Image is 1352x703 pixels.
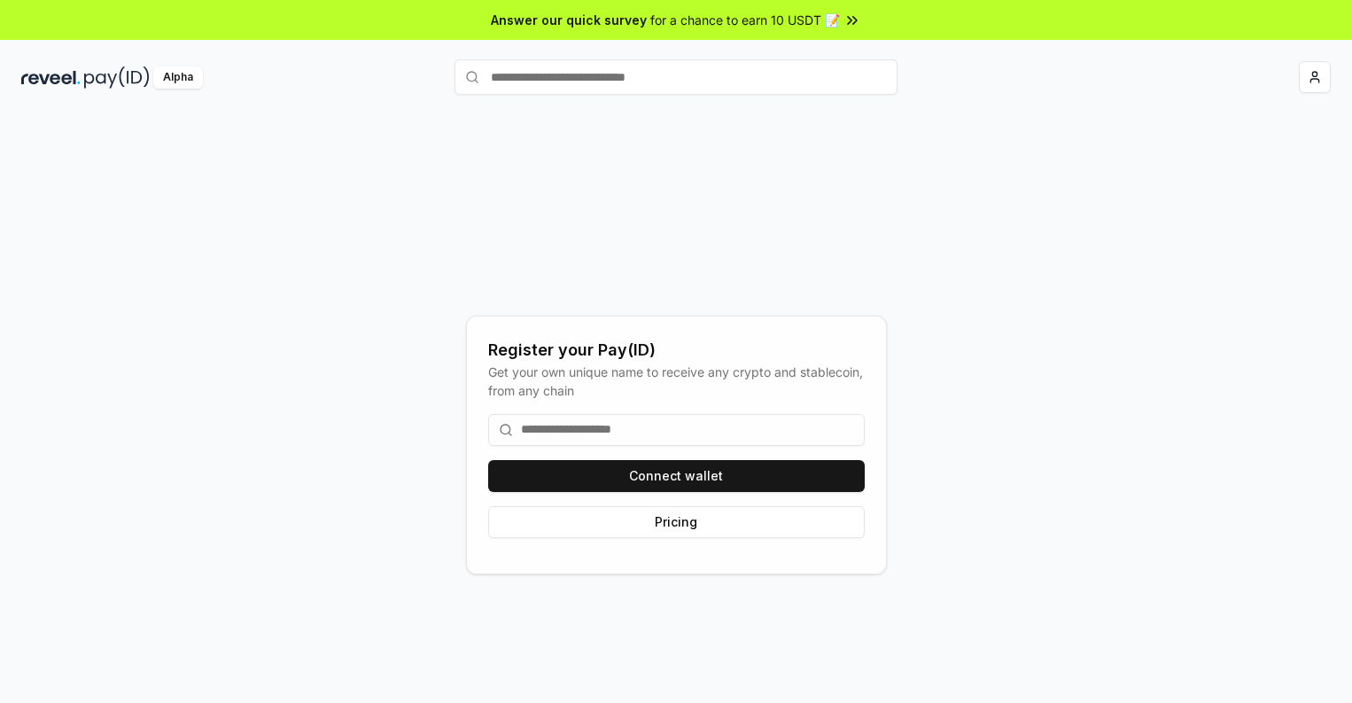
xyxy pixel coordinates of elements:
img: reveel_dark [21,66,81,89]
div: Register your Pay(ID) [488,338,865,363]
button: Connect wallet [488,460,865,492]
span: Answer our quick survey [491,11,647,29]
button: Pricing [488,506,865,538]
span: for a chance to earn 10 USDT 📝 [650,11,840,29]
img: pay_id [84,66,150,89]
div: Get your own unique name to receive any crypto and stablecoin, from any chain [488,363,865,400]
div: Alpha [153,66,203,89]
